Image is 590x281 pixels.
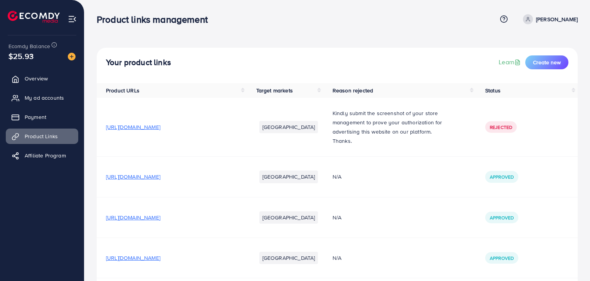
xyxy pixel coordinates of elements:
[6,90,78,105] a: My ad accounts
[333,214,341,221] span: N/A
[259,121,318,133] li: [GEOGRAPHIC_DATA]
[97,14,214,25] h3: Product links management
[333,87,373,94] span: Reason rejected
[520,14,578,24] a: [PERSON_NAME]
[333,173,341,181] span: N/A
[259,211,318,224] li: [GEOGRAPHIC_DATA]
[557,246,584,275] iframe: Chat
[25,152,66,159] span: Affiliate Program
[525,55,568,69] button: Create new
[8,11,60,23] img: logo
[485,87,501,94] span: Status
[106,123,160,131] span: [URL][DOMAIN_NAME]
[6,148,78,163] a: Affiliate Program
[333,136,467,146] p: Thanks.
[106,58,171,67] h4: Your product links
[499,58,522,67] a: Learn
[106,173,160,181] span: [URL][DOMAIN_NAME]
[333,109,467,136] p: Kindly submit the screenshot of your store management to prove your authorization for advertising...
[68,15,77,23] img: menu
[25,94,64,102] span: My ad accounts
[6,109,78,125] a: Payment
[8,50,34,62] span: $25.93
[533,59,561,66] span: Create new
[68,53,76,60] img: image
[8,42,50,50] span: Ecomdy Balance
[106,214,160,221] span: [URL][DOMAIN_NAME]
[256,87,293,94] span: Target markets
[490,214,514,221] span: Approved
[259,252,318,264] li: [GEOGRAPHIC_DATA]
[490,124,512,130] span: Rejected
[106,254,160,262] span: [URL][DOMAIN_NAME]
[106,87,140,94] span: Product URLs
[25,75,48,82] span: Overview
[6,71,78,86] a: Overview
[536,15,578,24] p: [PERSON_NAME]
[259,171,318,183] li: [GEOGRAPHIC_DATA]
[490,255,514,261] span: Approved
[25,132,58,140] span: Product Links
[490,174,514,180] span: Approved
[25,113,46,121] span: Payment
[333,254,341,262] span: N/A
[6,129,78,144] a: Product Links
